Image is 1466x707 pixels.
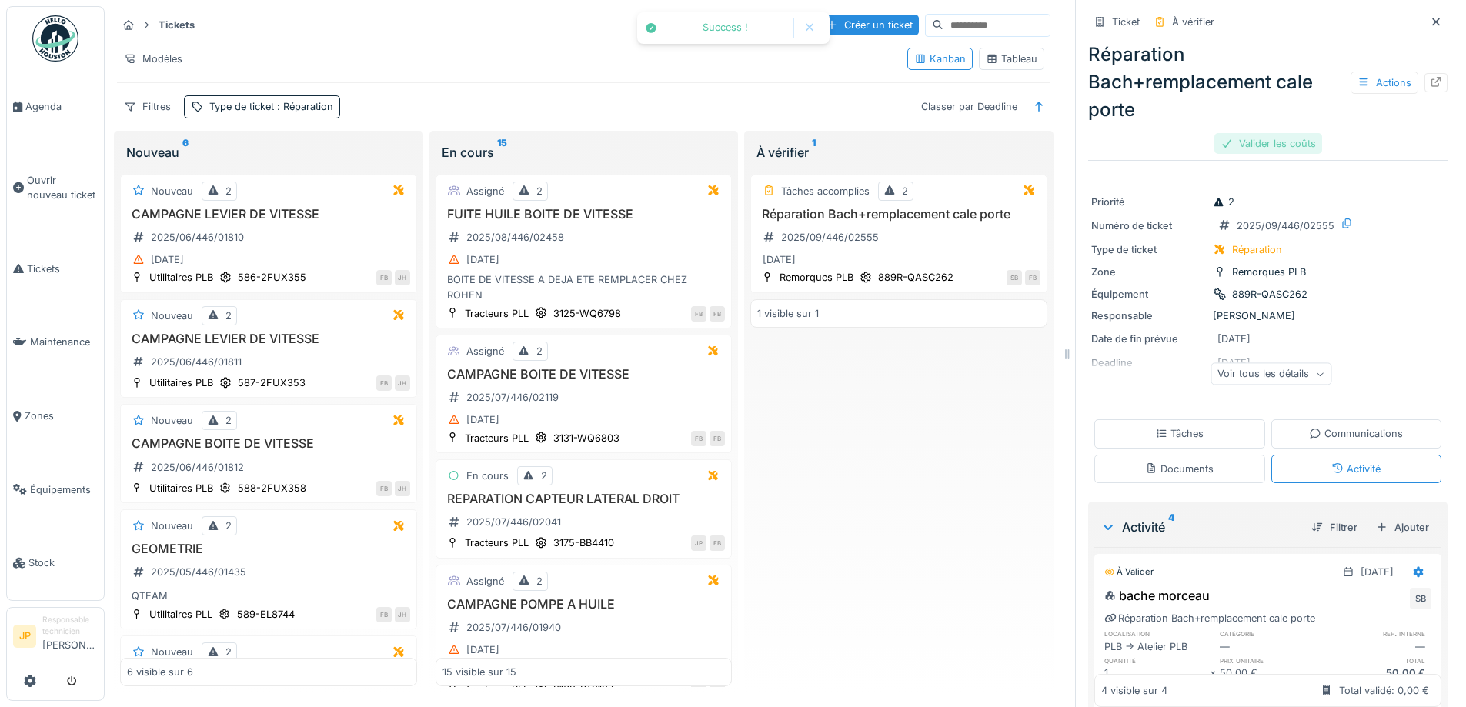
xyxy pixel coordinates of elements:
[395,270,410,285] div: JH
[7,144,104,232] a: Ouvrir nouveau ticket
[1104,586,1210,605] div: bache morceau
[914,95,1024,118] div: Classer par Deadline
[466,390,559,405] div: 2025/07/446/02119
[1091,308,1444,323] div: [PERSON_NAME]
[442,367,726,382] h3: CAMPAGNE BOITE DE VITESSE
[1211,363,1331,385] div: Voir tous les détails
[127,207,410,222] h3: CAMPAGNE LEVIER DE VITESSE
[1112,15,1140,29] div: Ticket
[149,270,213,285] div: Utilitaires PLB
[117,95,178,118] div: Filtres
[1091,242,1207,257] div: Type de ticket
[756,143,1041,162] div: À vérifier
[7,526,104,600] a: Stock
[757,207,1040,222] h3: Réparation Bach+remplacement cale porte
[1104,665,1210,680] div: 1
[466,574,504,589] div: Assigné
[553,535,614,550] div: 3175-BB4410
[781,230,879,245] div: 2025/09/446/02555
[1410,588,1431,609] div: SB
[1100,518,1299,536] div: Activité
[1220,639,1325,654] div: —
[553,306,621,321] div: 3125-WQ6798
[1145,462,1214,476] div: Documents
[466,642,499,657] div: [DATE]
[665,22,786,35] div: Success !
[781,184,870,198] div: Tâches accomplies
[878,270,953,285] div: 889R-QASC262
[7,453,104,527] a: Équipements
[151,252,184,267] div: [DATE]
[1220,655,1325,665] h6: prix unitaire
[151,565,246,579] div: 2025/05/446/01435
[812,143,816,162] sup: 1
[710,306,725,322] div: FB
[1007,270,1022,285] div: SB
[465,306,529,321] div: Tracteurs PLL
[376,481,392,496] div: FB
[25,99,98,114] span: Agenda
[1326,639,1431,654] div: —
[780,270,853,285] div: Remorques PLB
[553,431,619,445] div: 3131-WQ6803
[465,535,529,550] div: Tracteurs PLL
[691,535,706,551] div: JP
[536,574,543,589] div: 2
[149,607,212,622] div: Utilitaires PLL
[238,481,306,495] div: 588-2FUX358
[1326,665,1431,680] div: 50,00 €
[1220,629,1325,639] h6: catégorie
[1104,639,1210,654] div: PLB -> Atelier PLB
[1232,265,1306,279] div: Remorques PLB
[1361,565,1394,579] div: [DATE]
[536,184,543,198] div: 2
[1217,332,1251,346] div: [DATE]
[28,555,98,570] span: Stock
[1213,195,1234,209] div: 2
[1091,308,1207,323] div: Responsable
[151,230,244,245] div: 2025/06/446/01810
[466,344,504,359] div: Assigné
[7,232,104,306] a: Tickets
[42,614,98,659] li: [PERSON_NAME]
[1351,72,1418,94] div: Actions
[13,625,36,648] li: JP
[225,519,232,533] div: 2
[1168,518,1174,536] sup: 4
[1091,332,1207,346] div: Date de fin prévue
[465,431,529,445] div: Tracteurs PLL
[1101,683,1167,698] div: 4 visible sur 4
[238,270,306,285] div: 586-2FUX355
[541,469,547,483] div: 2
[466,230,564,245] div: 2025/08/446/02458
[209,99,333,114] div: Type de ticket
[32,15,78,62] img: Badge_color-CXgf-gQk.svg
[151,460,244,475] div: 2025/06/446/01812
[151,308,193,323] div: Nouveau
[7,379,104,453] a: Zones
[710,535,725,551] div: FB
[1305,517,1364,538] div: Filtrer
[225,645,232,659] div: 2
[1214,133,1322,154] div: Valider les coûts
[42,614,98,638] div: Responsable technicien
[466,515,561,529] div: 2025/07/446/02041
[1091,265,1207,279] div: Zone
[914,52,966,66] div: Kanban
[1232,242,1282,257] div: Réparation
[466,620,561,635] div: 2025/07/446/01940
[126,143,411,162] div: Nouveau
[149,375,213,390] div: Utilitaires PLB
[497,143,507,162] sup: 15
[1104,655,1210,665] h6: quantité
[13,614,98,662] a: JP Responsable technicien[PERSON_NAME]
[1091,195,1207,209] div: Priorité
[763,252,796,267] div: [DATE]
[442,272,726,302] div: BOITE DE VITESSE A DEJA ETE REMPLACER CHEZ ROHEN
[820,15,919,35] div: Créer un ticket
[1370,517,1435,538] div: Ajouter
[376,270,392,285] div: FB
[182,143,189,162] sup: 6
[1104,565,1154,579] div: À valider
[1331,462,1381,476] div: Activité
